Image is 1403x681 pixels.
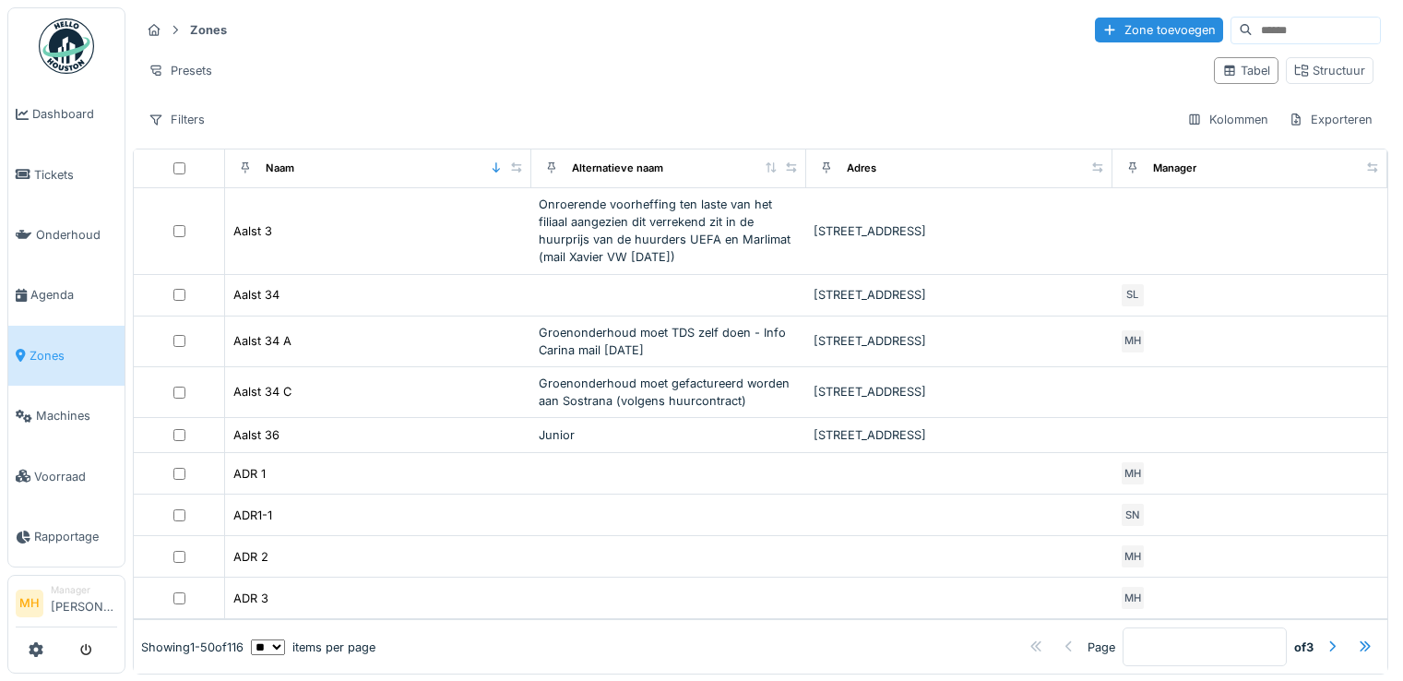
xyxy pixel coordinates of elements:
[8,326,125,386] a: Zones
[814,332,1104,350] div: [STREET_ADDRESS]
[847,161,876,176] div: Adres
[34,166,117,184] span: Tickets
[34,528,117,545] span: Rapportage
[233,383,291,400] div: Aalst 34 C
[1120,502,1146,528] div: SN
[30,286,117,304] span: Agenda
[539,426,799,444] div: Junior
[233,548,268,566] div: ADR 2
[814,426,1104,444] div: [STREET_ADDRESS]
[1280,106,1381,133] div: Exporteren
[140,57,220,84] div: Presets
[251,639,375,656] div: items per page
[233,507,272,524] div: ADR1-1
[539,375,799,410] div: Groenonderhoud moet gefactureerd worden aan Sostrana (volgens huurcontract)
[814,383,1104,400] div: [STREET_ADDRESS]
[266,161,294,176] div: Naam
[8,205,125,265] a: Onderhoud
[1294,62,1365,79] div: Structuur
[141,639,244,656] div: Showing 1 - 50 of 116
[1153,161,1196,176] div: Manager
[1120,544,1146,569] div: MH
[8,84,125,144] a: Dashboard
[34,468,117,485] span: Voorraad
[1179,106,1277,133] div: Kolommen
[1088,639,1115,656] div: Page
[8,386,125,446] a: Machines
[1120,329,1146,354] div: MH
[1222,62,1270,79] div: Tabel
[8,144,125,204] a: Tickets
[572,161,663,176] div: Alternatieve naam
[1120,585,1146,611] div: MH
[814,222,1104,240] div: [STREET_ADDRESS]
[51,583,117,623] li: [PERSON_NAME]
[233,590,268,607] div: ADR 3
[1120,282,1146,308] div: SL
[233,465,266,483] div: ADR 1
[8,507,125,567] a: Rapportage
[1120,460,1146,486] div: MH
[233,426,279,444] div: Aalst 36
[51,583,117,597] div: Manager
[8,265,125,325] a: Agenda
[36,226,117,244] span: Onderhoud
[539,324,799,359] div: Groenonderhoud moet TDS zelf doen - Info Carina mail [DATE]
[140,106,213,133] div: Filters
[814,286,1104,304] div: [STREET_ADDRESS]
[16,590,43,617] li: MH
[30,347,117,364] span: Zones
[539,196,799,267] div: Onroerende voorheffing ten laste van het filiaal aangezien dit verrekend zit in de huurprijs van ...
[1294,639,1314,656] strong: of 3
[183,21,234,39] strong: Zones
[8,446,125,506] a: Voorraad
[233,332,291,350] div: Aalst 34 A
[233,222,272,240] div: Aalst 3
[36,407,117,424] span: Machines
[1095,18,1223,42] div: Zone toevoegen
[39,18,94,74] img: Badge_color-CXgf-gQk.svg
[233,286,279,304] div: Aalst 34
[32,105,117,123] span: Dashboard
[16,583,117,627] a: MH Manager[PERSON_NAME]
